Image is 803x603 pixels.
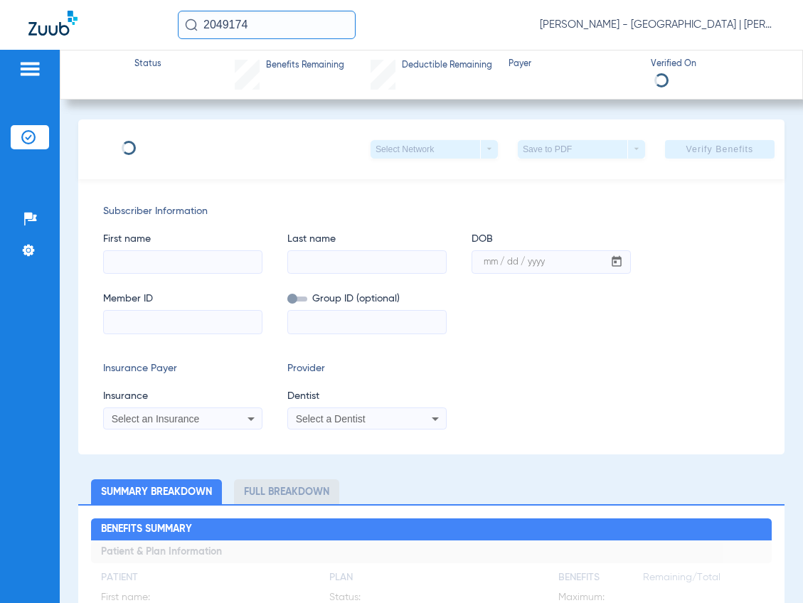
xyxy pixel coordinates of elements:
[287,292,447,306] span: Group ID (optional)
[287,232,447,247] span: Last name
[103,292,262,306] span: Member ID
[234,479,339,504] li: Full Breakdown
[134,58,161,71] span: Status
[112,413,200,425] span: Select an Insurance
[484,258,545,267] mat-label: mm / dd / yyyy
[103,361,262,376] span: Insurance Payer
[509,58,638,71] span: Payer
[603,251,631,274] button: Open calendar
[103,232,262,247] span: First name
[540,18,775,32] span: [PERSON_NAME] - [GEOGRAPHIC_DATA] | [PERSON_NAME]
[18,60,41,78] img: hamburger-icon
[651,58,780,71] span: Verified On
[296,413,366,425] span: Select a Dentist
[402,60,492,73] span: Deductible Remaining
[91,479,222,504] li: Summary Breakdown
[472,232,631,247] span: DOB
[287,361,447,376] span: Provider
[103,204,760,219] span: Subscriber Information
[28,11,78,36] img: Zuub Logo
[266,60,344,73] span: Benefits Remaining
[178,11,356,39] input: Search for patients
[103,389,262,404] span: Insurance
[91,518,772,541] h2: Benefits Summary
[185,18,198,31] img: Search Icon
[287,389,447,404] span: Dentist
[732,535,803,603] iframe: Chat Widget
